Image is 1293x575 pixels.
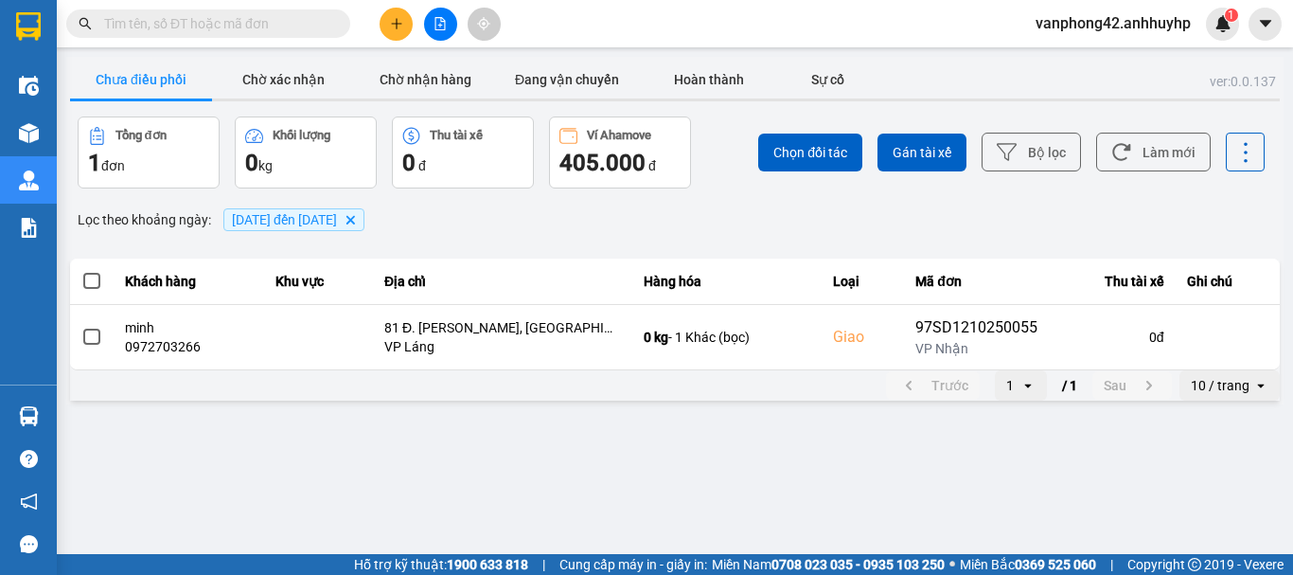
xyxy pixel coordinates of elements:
[354,61,496,99] button: Chờ nhận hàng
[20,535,38,553] span: message
[1257,15,1274,32] span: caret-down
[114,259,264,305] th: Khách hàng
[20,450,38,468] span: question-circle
[19,218,39,238] img: solution-icon
[88,148,209,178] div: đơn
[430,129,483,142] div: Thu tài xế
[960,554,1096,575] span: Miền Bắc
[384,337,621,356] div: VP Láng
[88,150,101,176] span: 1
[1006,376,1014,395] div: 1
[264,259,373,305] th: Khu vực
[104,13,328,34] input: Tìm tên, số ĐT hoặc mã đơn
[212,61,354,99] button: Chờ xác nhận
[402,150,416,176] span: 0
[915,316,1037,339] div: 97SD1210250055
[877,134,966,171] button: Gán tài xế
[1060,270,1163,293] div: Thu tài xế
[886,371,980,400] button: previous page. current page 1 / 1
[16,12,41,41] img: logo-vxr
[434,17,447,30] span: file-add
[392,117,534,189] button: Thu tài xế0 đ
[632,259,822,305] th: Hàng hóa
[79,17,92,30] span: search
[496,61,638,99] button: Đang vận chuyển
[982,133,1081,171] button: Bộ lọc
[712,554,945,575] span: Miền Nam
[1188,558,1201,571] span: copyright
[915,339,1037,358] div: VP Nhận
[232,212,337,227] span: 12/10/2025 đến 13/10/2025
[1062,374,1077,397] span: / 1
[542,554,545,575] span: |
[771,557,945,572] strong: 0708 023 035 - 0935 103 250
[549,117,691,189] button: Ví Ahamove405.000 đ
[559,148,681,178] div: đ
[644,328,810,347] div: - 1 Khác (bọc)
[19,406,39,426] img: warehouse-icon
[1253,378,1268,393] svg: open
[559,150,646,176] span: 405.000
[1191,376,1249,395] div: 10 / trang
[447,557,528,572] strong: 1900 633 818
[638,61,780,99] button: Hoàn thành
[559,554,707,575] span: Cung cấp máy in - giấy in:
[245,148,366,178] div: kg
[893,143,951,162] span: Gán tài xế
[1096,133,1211,171] button: Làm mới
[1251,376,1253,395] input: Selected 10 / trang.
[833,326,893,349] div: Giao
[1020,378,1036,393] svg: open
[587,129,651,142] div: Ví Ahamove
[904,259,1049,305] th: Mã đơn
[949,561,955,568] span: ⚪️
[78,117,220,189] button: Tổng đơn1đơn
[125,318,253,337] div: minh
[1015,557,1096,572] strong: 0369 525 060
[245,150,258,176] span: 0
[644,330,668,345] span: 0 kg
[115,129,167,142] div: Tổng đơn
[384,318,621,337] div: 81 Đ. [PERSON_NAME], [GEOGRAPHIC_DATA], [GEOGRAPHIC_DATA], [GEOGRAPHIC_DATA] 10000, [GEOGRAPHIC_D...
[1228,9,1234,22] span: 1
[1110,554,1113,575] span: |
[1020,11,1206,35] span: vanphong42.anhhuyhp
[1060,328,1163,347] div: 0 đ
[125,337,253,356] div: 0972703266
[273,129,330,142] div: Khối lượng
[1092,371,1172,400] button: next page. current page 1 / 1
[373,259,632,305] th: Địa chỉ
[1176,259,1280,305] th: Ghi chú
[345,214,356,225] svg: Delete
[223,208,364,231] span: 12/10/2025 đến 13/10/2025, close by backspace
[20,493,38,511] span: notification
[70,61,212,99] button: Chưa điều phối
[1249,8,1282,41] button: caret-down
[780,61,875,99] button: Sự cố
[773,143,847,162] span: Chọn đối tác
[354,554,528,575] span: Hỗ trợ kỹ thuật:
[19,171,39,190] img: warehouse-icon
[78,209,211,230] span: Lọc theo khoảng ngày :
[402,148,523,178] div: đ
[468,8,501,41] button: aim
[424,8,457,41] button: file-add
[235,117,377,189] button: Khối lượng0kg
[477,17,490,30] span: aim
[380,8,413,41] button: plus
[19,76,39,96] img: warehouse-icon
[1225,9,1238,22] sup: 1
[19,123,39,143] img: warehouse-icon
[758,134,862,171] button: Chọn đối tác
[390,17,403,30] span: plus
[1214,15,1231,32] img: icon-new-feature
[822,259,904,305] th: Loại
